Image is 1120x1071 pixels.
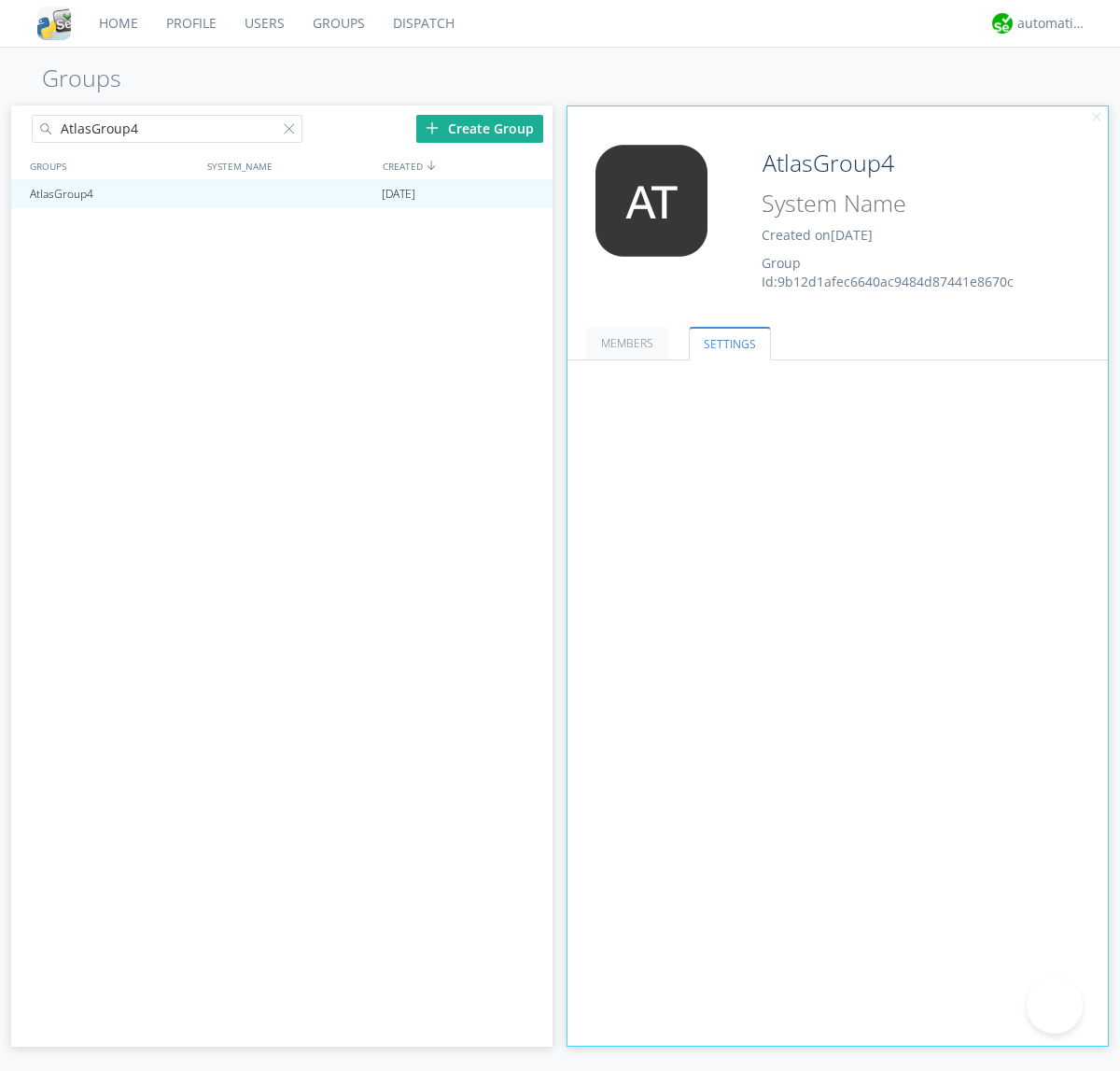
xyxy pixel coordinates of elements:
[755,145,1057,182] input: Group Name
[32,115,302,143] input: Search groups
[755,186,1057,221] input: System Name
[581,145,721,257] img: 373638.png
[378,152,554,179] div: CREATED
[416,115,543,143] div: Create Group
[25,152,198,179] div: GROUPS
[992,13,1013,34] img: d2d01cd9b4174d08988066c6d424eccd
[25,180,200,208] div: AtlasGroup4
[37,7,71,40] img: cddb5a64eb264b2086981ab96f4c1ba7
[11,180,553,208] a: AtlasGroup4[DATE]
[762,226,873,244] span: Created on
[1017,14,1087,33] div: automation+atlas
[382,180,415,208] span: [DATE]
[831,226,873,244] span: [DATE]
[762,254,1014,290] span: Group Id: 9b12d1afec6640ac9484d87441e8670c
[586,327,668,359] a: MEMBERS
[1027,978,1083,1034] iframe: Toggle Customer Support
[1090,111,1103,124] img: cancel.svg
[426,121,439,134] img: plus.svg
[203,152,378,179] div: SYSTEM_NAME
[689,327,771,360] a: SETTINGS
